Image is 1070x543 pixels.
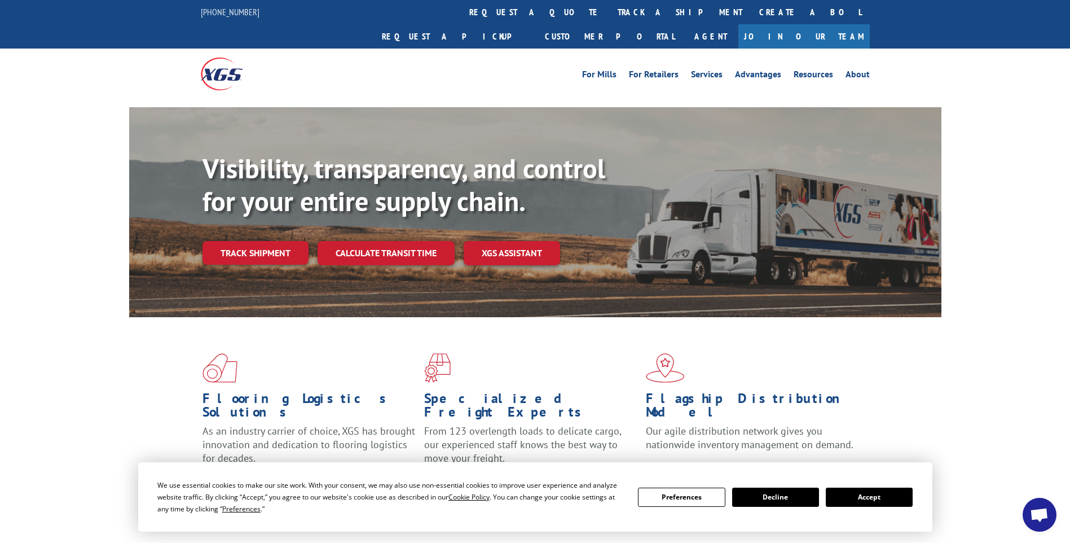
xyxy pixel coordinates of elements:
a: For Retailers [629,70,679,82]
h1: Flagship Distribution Model [646,392,859,424]
b: Visibility, transparency, and control for your entire supply chain. [202,151,605,218]
span: Preferences [222,504,261,514]
img: xgs-icon-flagship-distribution-model-red [646,353,685,383]
a: Request a pickup [373,24,536,49]
p: From 123 overlength loads to delicate cargo, our experienced staff knows the best way to move you... [424,424,637,475]
button: Decline [732,488,819,507]
a: Advantages [735,70,781,82]
img: xgs-icon-focused-on-flooring-red [424,353,451,383]
a: Calculate transit time [318,241,455,265]
a: Customer Portal [536,24,683,49]
button: Preferences [638,488,725,507]
a: Open chat [1023,498,1056,532]
span: Our agile distribution network gives you nationwide inventory management on demand. [646,424,853,451]
a: For Mills [582,70,617,82]
a: XGS ASSISTANT [464,241,560,265]
img: xgs-icon-total-supply-chain-intelligence-red [202,353,237,383]
a: Track shipment [202,241,309,265]
a: Learn More > [646,462,786,475]
div: We use essential cookies to make our site work. With your consent, we may also use non-essential ... [157,479,624,515]
div: Cookie Consent Prompt [138,462,932,532]
a: Agent [683,24,738,49]
button: Accept [826,488,913,507]
h1: Specialized Freight Experts [424,392,637,424]
span: Cookie Policy [448,492,490,502]
a: Resources [794,70,833,82]
a: Join Our Team [738,24,870,49]
a: [PHONE_NUMBER] [201,6,259,17]
span: As an industry carrier of choice, XGS has brought innovation and dedication to flooring logistics... [202,424,415,465]
a: About [846,70,870,82]
h1: Flooring Logistics Solutions [202,392,416,424]
a: Services [691,70,723,82]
